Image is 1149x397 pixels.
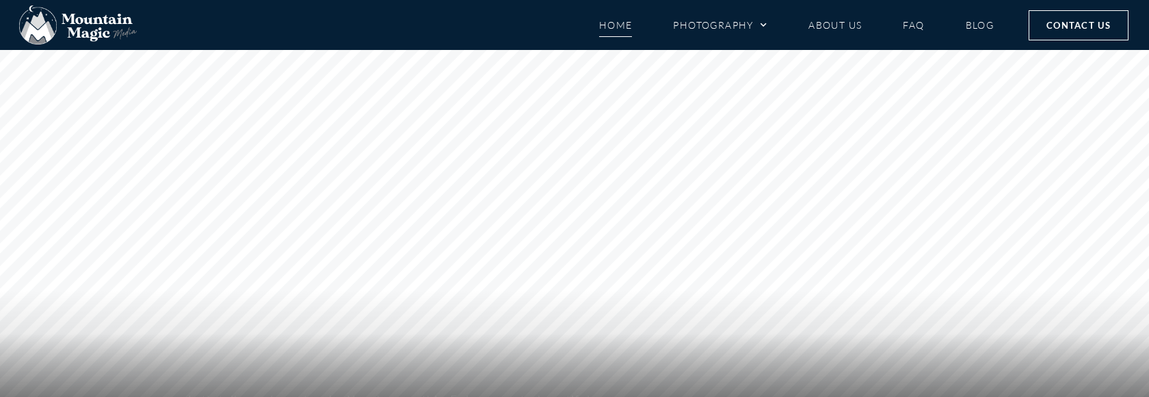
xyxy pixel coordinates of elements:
[673,13,767,37] a: Photography
[1046,18,1111,33] span: Contact Us
[1029,10,1128,40] a: Contact Us
[19,5,137,45] img: Mountain Magic Media photography logo Crested Butte Photographer
[599,13,633,37] a: Home
[808,13,862,37] a: About Us
[966,13,994,37] a: Blog
[903,13,924,37] a: FAQ
[599,13,994,37] nav: Menu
